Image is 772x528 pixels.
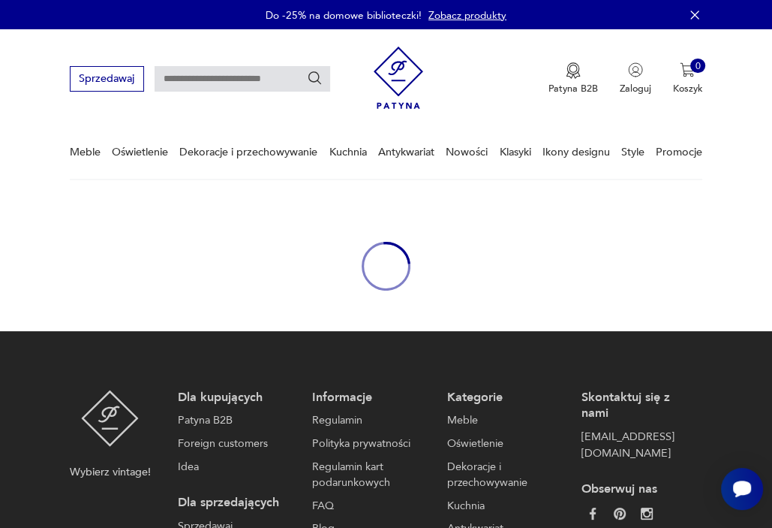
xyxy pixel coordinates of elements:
p: Obserwuj nas [581,481,695,498]
a: Klasyki [499,126,530,178]
a: Antykwariat [378,126,434,178]
p: Do -25% na domowe biblioteczki! [266,8,422,23]
button: Zaloguj [620,62,651,95]
p: Kategorie [447,390,561,406]
p: Skontaktuj się z nami [581,390,695,422]
img: c2fd9cf7f39615d9d6839a72ae8e59e5.webp [641,508,653,520]
a: Nowości [446,126,488,178]
a: [EMAIL_ADDRESS][DOMAIN_NAME] [581,429,695,461]
p: Dla sprzedających [178,495,292,511]
button: Szukaj [307,71,323,87]
a: FAQ [312,498,426,514]
a: Dekoracje i przechowywanie [447,459,561,491]
img: 37d27d81a828e637adc9f9cb2e3d3a8a.webp [614,508,626,520]
p: Wybierz vintage! [70,464,151,481]
a: Zobacz produkty [428,8,506,23]
a: Regulamin kart podarunkowych [312,459,426,491]
a: Regulamin [312,412,426,429]
button: Sprzedawaj [70,66,144,91]
div: 0 [690,59,705,74]
img: Ikona medalu [566,62,581,79]
img: Patyna - sklep z meblami i dekoracjami vintage [374,41,424,114]
a: Kuchnia [447,498,561,514]
p: Koszyk [672,82,702,95]
img: da9060093f698e4c3cedc1453eec5031.webp [587,508,599,520]
a: Meble [70,126,101,178]
p: Patyna B2B [548,82,598,95]
iframe: Smartsupp widget button [721,468,763,510]
a: Style [621,126,644,178]
img: Patyna - sklep z meblami i dekoracjami vintage [81,390,139,448]
a: Promocje [656,126,702,178]
a: Foreign customers [178,436,292,452]
img: Ikonka użytkownika [628,62,643,77]
a: Sprzedawaj [70,75,144,84]
img: Ikona koszyka [680,62,695,77]
a: Idea [178,459,292,475]
p: Dla kupujących [178,390,292,406]
p: Informacje [312,390,426,406]
p: Zaloguj [620,82,651,95]
a: Kuchnia [329,126,367,178]
a: Ikony designu [542,126,610,178]
a: Polityka prywatności [312,436,426,452]
a: Oświetlenie [447,436,561,452]
a: Patyna B2B [178,412,292,429]
a: Oświetlenie [112,126,168,178]
button: Patyna B2B [548,62,598,95]
a: Ikona medaluPatyna B2B [548,62,598,95]
a: Dekoracje i przechowywanie [179,126,317,178]
a: Meble [447,412,561,429]
button: 0Koszyk [672,62,702,95]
